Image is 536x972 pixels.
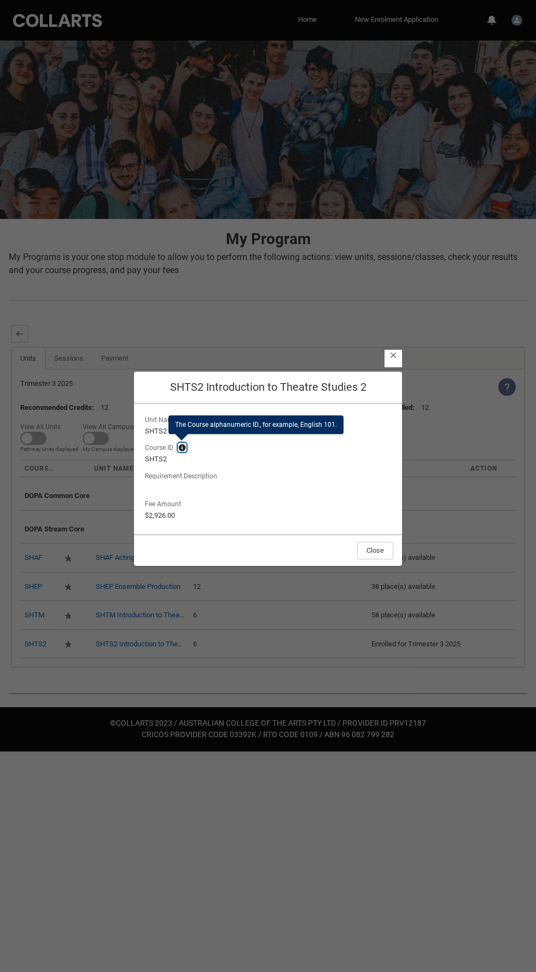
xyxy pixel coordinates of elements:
[389,351,398,360] button: Close
[145,511,175,519] lightning-formatted-number: $2,926.00
[145,413,181,425] span: Unit Name
[143,380,393,394] h2: SHTS2 Introduction to Theatre Studies 2
[145,469,222,481] span: Requirement Description
[145,441,178,453] span: Course ID
[145,454,391,465] lightning-formatted-text: SHTS2
[168,415,343,434] div: The Course alphanumeric ID., for example, English 101.
[357,542,393,559] button: Close
[145,497,185,509] p: Fee Amount
[145,426,391,437] lightning-formatted-text: SHTS2 Introduction to Theatre Studies 2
